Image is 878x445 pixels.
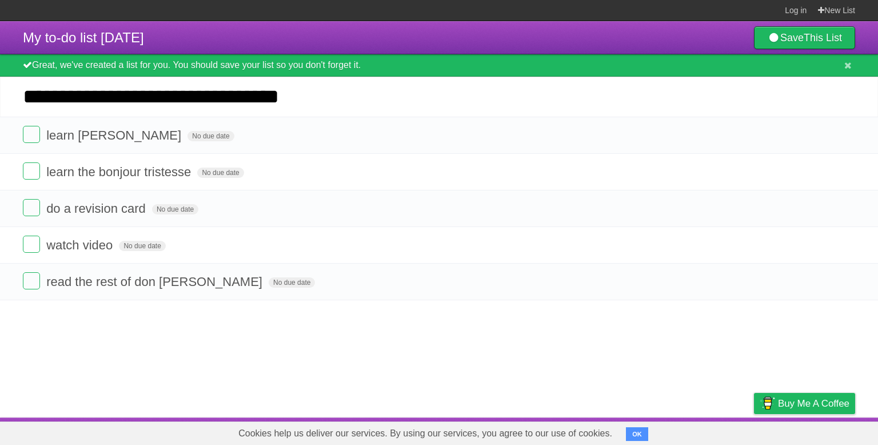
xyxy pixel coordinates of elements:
a: About [602,420,626,442]
a: SaveThis List [754,26,855,49]
span: No due date [119,241,165,251]
a: Privacy [739,420,769,442]
span: Cookies help us deliver our services. By using our services, you agree to our use of cookies. [227,422,624,445]
span: No due date [269,277,315,288]
span: No due date [152,204,198,214]
a: Terms [700,420,725,442]
span: watch video [46,238,115,252]
span: Buy me a coffee [778,394,849,414]
a: Developers [640,420,686,442]
label: Done [23,126,40,143]
span: No due date [187,131,234,141]
label: Done [23,199,40,216]
span: My to-do list [DATE] [23,30,144,45]
a: Suggest a feature [783,420,855,442]
b: This List [804,32,842,43]
label: Done [23,162,40,180]
span: learn the bonjour tristesse [46,165,194,179]
img: Buy me a coffee [760,394,775,413]
a: Buy me a coffee [754,393,855,414]
label: Done [23,272,40,289]
span: do a revision card [46,201,149,216]
span: read the rest of don [PERSON_NAME] [46,275,265,289]
label: Done [23,236,40,253]
span: learn [PERSON_NAME] [46,128,184,142]
button: OK [626,427,648,441]
span: No due date [197,168,244,178]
